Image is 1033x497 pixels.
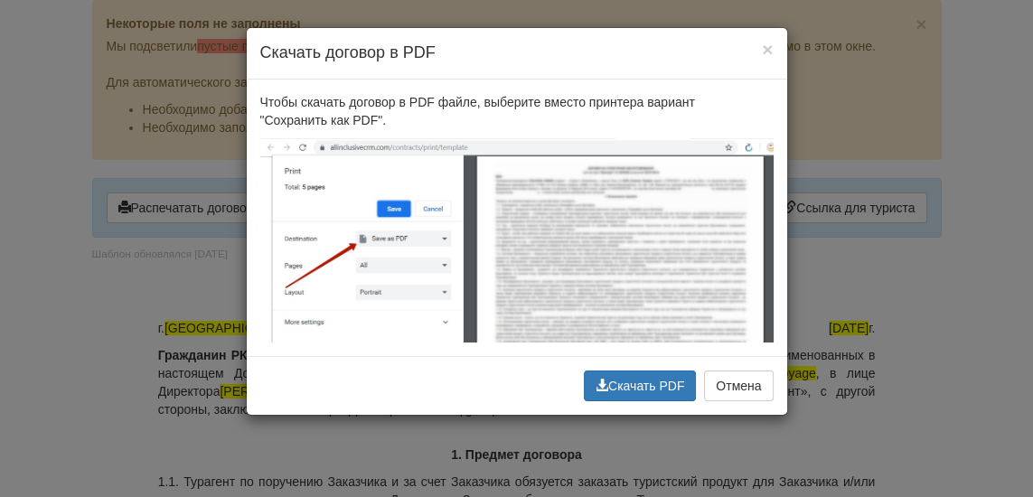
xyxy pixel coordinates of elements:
img: save-as-pdf.jpg [260,138,774,342]
button: Отмена [704,370,773,401]
button: × [762,40,773,59]
p: Чтобы скачать договор в PDF файле, выберите вместо принтера вариант "Сохранить как PDF". [260,93,774,129]
h4: Скачать договор в PDF [260,42,774,65]
button: Скачать PDF [584,370,696,401]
